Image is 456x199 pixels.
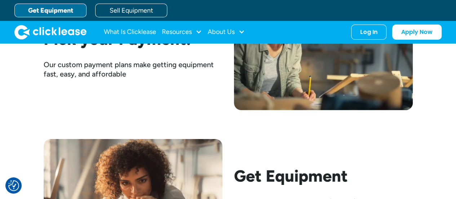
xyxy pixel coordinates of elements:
a: What Is Clicklease [104,25,156,39]
img: Revisit consent button [8,180,19,191]
h2: Get Equipment [234,166,413,185]
div: Log In [360,29,377,36]
div: Resources [162,25,202,39]
a: Sell Equipment [95,4,167,17]
a: Apply Now [392,25,442,40]
h2: Pick your Payment. [44,30,222,48]
div: About Us [208,25,245,39]
a: home [14,25,87,39]
div: Our custom payment plans make getting equipment fast, easy, and affordable [44,60,222,79]
a: Get Equipment [14,4,87,17]
img: Clicklease logo [14,25,87,39]
button: Consent Preferences [8,180,19,191]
